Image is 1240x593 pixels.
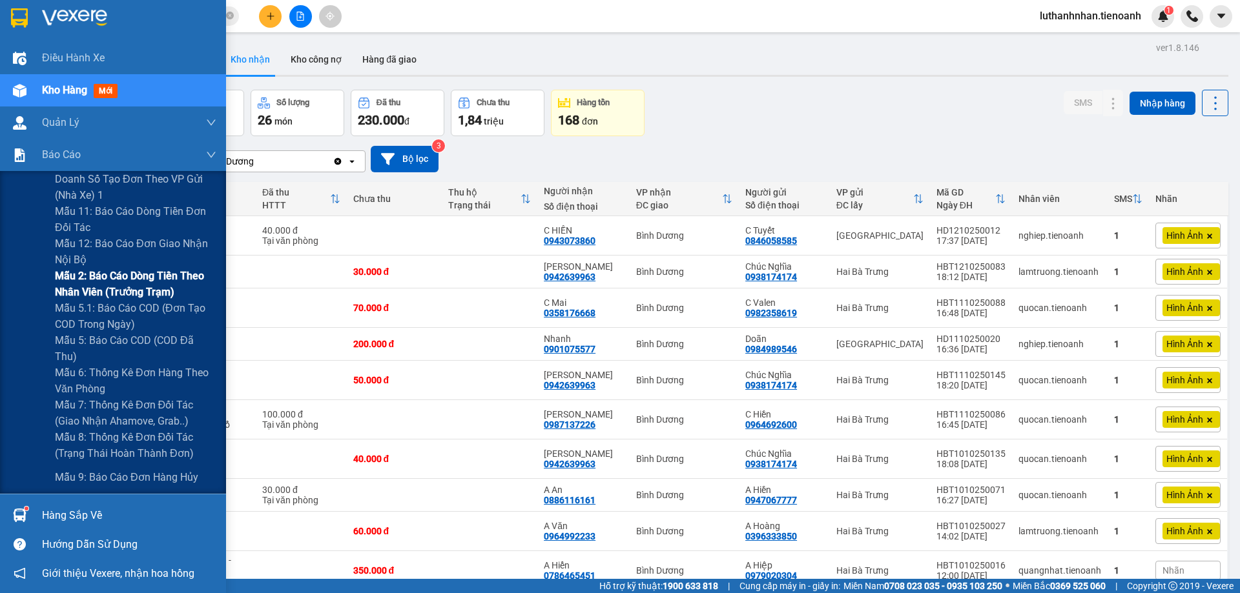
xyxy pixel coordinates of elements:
[936,570,1006,581] div: 12:00 [DATE]
[442,182,537,216] th: Toggle SortBy
[544,308,595,318] div: 0358176668
[636,303,732,313] div: Bình Dương
[544,261,623,272] div: Hồng Nhi
[206,117,216,128] span: down
[5,8,37,41] img: logo
[1114,375,1142,385] div: 1
[5,73,52,79] span: ĐT:0789 629 629
[1108,182,1149,216] th: Toggle SortBy
[1018,454,1101,464] div: quocan.tienoanh
[544,495,595,505] div: 0886116161
[544,570,595,581] div: 0786465451
[884,581,1002,591] strong: 0708 023 035 - 0935 103 250
[98,73,143,79] span: ĐT: 0935371718
[745,448,823,459] div: Chúc Nghĩa
[1115,579,1117,593] span: |
[274,116,293,126] span: món
[551,90,645,136] button: Hàng tồn168đơn
[544,186,623,196] div: Người nhận
[745,344,797,354] div: 0984989546
[936,419,1006,430] div: 16:45 [DATE]
[544,297,623,308] div: C Mai
[1130,92,1195,115] button: Nhập hàng
[745,272,797,282] div: 0938174174
[1157,10,1169,22] img: icon-new-feature
[1013,579,1106,593] span: Miền Bắc
[745,261,823,272] div: Chúc Nghĩa
[13,52,26,65] img: warehouse-icon
[262,495,340,505] div: Tại văn phòng
[42,506,216,525] div: Hàng sắp về
[1166,525,1203,537] span: Hình Ảnh
[1114,490,1142,500] div: 1
[936,344,1006,354] div: 16:36 [DATE]
[936,370,1006,380] div: HBT1110250145
[289,5,312,28] button: file-add
[936,531,1006,541] div: 14:02 [DATE]
[745,225,823,236] div: C Tuyết
[25,507,28,510] sup: 1
[458,112,482,128] span: 1,84
[544,334,623,344] div: Nhanh
[1156,41,1199,55] div: ver 1.8.146
[836,187,913,197] div: VP gửi
[1215,10,1227,22] span: caret-down
[347,156,357,166] svg: open
[42,84,87,96] span: Kho hàng
[930,182,1012,216] th: Toggle SortBy
[1018,266,1101,277] div: lamtruong.tienoanh
[936,261,1006,272] div: HBT1210250083
[636,339,732,349] div: Bình Dương
[276,98,309,107] div: Số lượng
[1114,454,1142,464] div: 1
[256,182,347,216] th: Toggle SortBy
[262,225,340,236] div: 40.000 đ
[544,409,623,419] div: Hoàng Hiệp
[353,303,436,313] div: 70.000 đ
[745,459,797,469] div: 0938174174
[836,375,924,385] div: Hai Bà Trưng
[1114,414,1142,425] div: 1
[544,485,623,495] div: A An
[1018,339,1101,349] div: nghiep.tienoanh
[262,187,330,197] div: Đã thu
[14,567,26,579] span: notification
[13,116,26,130] img: warehouse-icon
[1050,581,1106,591] strong: 0369 525 060
[1168,581,1177,590] span: copyright
[55,236,216,268] span: Mẫu 12: Báo cáo đơn giao nhận nội bộ
[98,60,186,66] span: ĐC: [STREET_ADDRESS] BMT
[636,266,732,277] div: Bình Dương
[1210,5,1232,28] button: caret-down
[353,375,436,385] div: 50.000 đ
[544,521,623,531] div: A Văn
[636,375,732,385] div: Bình Dương
[13,508,26,522] img: warehouse-icon
[1018,194,1101,204] div: Nhân viên
[55,171,216,203] span: Doanh số tạo đơn theo VP gửi (nhà xe) 1
[353,565,436,576] div: 350.000 đ
[50,21,179,30] strong: NHẬN HÀNG NHANH - GIAO TỐC HÀNH
[55,203,216,236] span: Mẫu 11: Báo cáo dòng tiền đơn đối tác
[1114,194,1132,204] div: SMS
[353,526,436,536] div: 60.000 đ
[353,194,436,204] div: Chưa thu
[1166,338,1203,350] span: Hình Ảnh
[11,8,28,28] img: logo-vxr
[936,380,1006,390] div: 18:20 [DATE]
[353,454,436,464] div: 40.000 đ
[836,266,924,277] div: Hai Bà Trưng
[745,560,823,570] div: A Hiệp
[1018,526,1101,536] div: lamtruong.tienoanh
[255,155,256,168] input: Selected Bình Dương.
[599,579,718,593] span: Hỗ trợ kỹ thuật:
[636,490,732,500] div: Bình Dương
[206,155,254,168] div: Bình Dương
[745,297,823,308] div: C Valen
[745,570,797,581] div: 0979020304
[745,419,797,430] div: 0964692600
[42,565,194,581] span: Giới thiệu Vexere, nhận hoa hồng
[87,32,142,41] strong: 1900 633 614
[325,12,335,21] span: aim
[448,200,521,210] div: Trạng thái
